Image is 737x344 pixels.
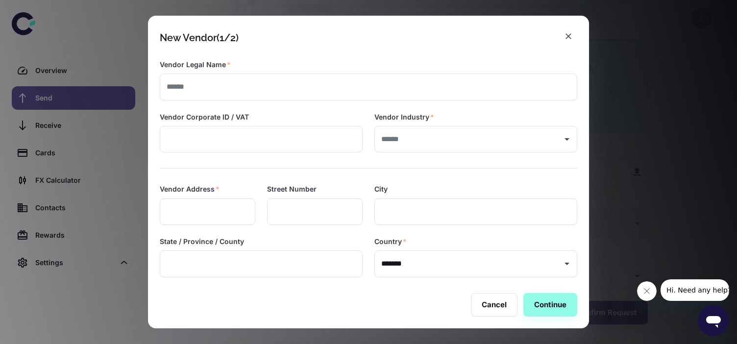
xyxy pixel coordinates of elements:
span: Hi. Need any help? [6,7,71,15]
label: Vendor Legal Name [160,60,231,70]
label: City [374,184,388,194]
div: New Vendor (1/2) [160,32,239,44]
label: Street Number [267,184,317,194]
button: Open [560,132,574,146]
label: Vendor Address [160,184,220,194]
iframe: Button to launch messaging window [698,305,729,336]
button: Open [560,257,574,270]
button: Cancel [471,293,517,317]
iframe: Message from company [661,279,729,301]
label: Vendor Corporate ID / VAT [160,112,249,122]
label: State / Province / County [160,237,244,246]
label: Vendor Industry [374,112,434,122]
button: Continue [523,293,577,317]
iframe: Close message [637,281,657,301]
label: Country [374,237,407,246]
